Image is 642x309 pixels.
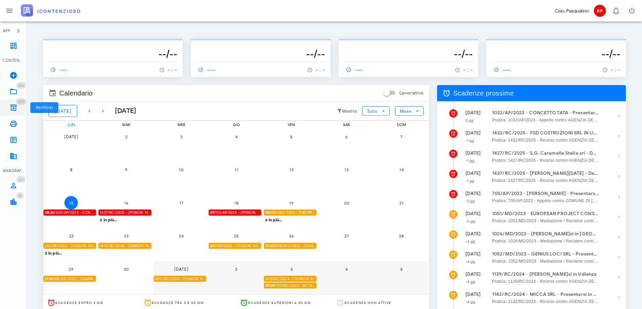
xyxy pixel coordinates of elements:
span: [DATE] [54,108,71,114]
span: 797/MD/2023 - 80 Fame srls - Presentarsi in Udienza [265,282,316,289]
button: 17 [175,196,188,209]
span: Pratica: 1142/RC/2024 - Ricorso contro AGENZIA DELLE ENTRATE - RISCOSSIONE (Udienza) [492,298,599,305]
div: CONTENZIOSO [3,57,24,64]
strong: [DATE] [465,130,481,136]
span: 5 [285,134,298,139]
small: 0 gg [465,118,473,123]
span: 10 [175,167,188,172]
h3: --/-- [344,47,473,61]
strong: 09 [210,210,214,215]
span: 23 [120,233,133,238]
div: 264/AP/2022 - [PERSON_NAME] - Depositare Documenti per Udienza [43,243,96,249]
div: 1437/RC/2025 - [PERSON_NAME][DATE] - Depositare Documenti per Udienza [98,209,151,216]
strong: [DATE] [465,150,481,156]
span: 16 [120,200,133,205]
span: Pratica: 1051/MD/2023 - Mediazione / Reclamo contro AGENZIA DELLE ENTRATE - RISCOSSIONE (Udienza) [492,218,599,224]
button: [DATE] [175,262,188,276]
button: Mostra dettagli [612,271,626,284]
span: 286 [18,83,24,88]
div: Ciao, Pasqualino [555,7,589,14]
span: 1217 [18,100,24,104]
strong: 1051/MD/2023 - EUROPEAN PROJECT CONSULTING SRL - Presentarsi in Udienza [492,210,599,218]
button: 3 [285,262,298,276]
span: ------ [344,67,364,73]
button: Distintivo [608,3,624,19]
strong: 1432/RC/2025 - FSD COSTRUZIONI SRL IN LIQUIDAZIONE - Depositare Documenti per Udienza [492,129,599,137]
button: 4 [230,130,243,143]
span: Pratica: 1032/AP/2023 - Appello contro AGENZIA DELLE ENTRATE - RISCOSSIONE (Udienza) [492,117,599,123]
button: Mostra dettagli [612,109,626,123]
div: 1517/DD/2025 - [PERSON_NAME] - Depositare i documenti processuali [154,276,206,282]
small: -3 gg [465,199,475,203]
span: 17 [175,200,188,205]
span: 4 [230,134,243,139]
h3: --/-- [49,47,177,61]
span: 3 [285,267,298,272]
span: 12 [285,167,298,172]
button: 10 [175,163,188,177]
button: 29 [64,262,78,276]
button: 20 [340,196,353,209]
span: 705/AP/2023 - [PERSON_NAME] - Presentarsi in Udienza [210,209,261,216]
small: -4 gg [465,219,476,224]
p: -------------- [196,42,325,47]
span: Distintivo [16,192,24,199]
span: -- : -- [315,68,325,72]
span: Pratica: 1437/RC/2025 - Ricorso contro AGENZIA DELLE ENTRATE - RISCOSSIONE (Udienza) [492,177,599,184]
strong: [DATE] [465,292,481,297]
button: Mostra dettagli [612,150,626,163]
div: sab [319,121,374,128]
button: 11 [230,163,243,177]
small: -1 gg [465,138,475,143]
div: 1474/RC/2025 - [PERSON_NAME] - Depositare Documenti per Udienza [98,243,151,249]
span: 461 [18,178,24,182]
div: 559/AP/2022 - [PERSON_NAME] - Depositare Documenti per Udienza [209,243,261,249]
span: -- : -- [611,68,620,72]
span: Pratica: 1052/MD/2023 - Mediazione / Reclamo contro AGENZIA DELLE ENTRATE - RISCOSSIONE (Udienza) [492,258,599,265]
button: RP [591,3,608,19]
a: ------ [344,65,366,74]
button: [DATE] [49,105,77,117]
button: 12 [285,163,298,177]
span: 27 [340,233,353,238]
span: 1018/MD/2023 - [PERSON_NAME]si in Udienza [265,243,316,249]
span: Scadenze entro 3 gg [55,301,103,305]
span: ------ [196,67,216,73]
button: 14 [395,163,408,177]
button: 19 [285,196,298,209]
a: ------ [49,65,71,74]
div: mer [154,121,209,128]
small: Mostra [342,109,357,114]
span: Pratica: 1026/MD/2023 - Mediazione / Reclamo contro AGENZIA DELLE ENTRATE - RISCOSSIONE (Udienza) [492,238,599,244]
p: -------------- [492,42,620,47]
small: -4 gg [465,279,476,284]
span: 4 [340,267,353,272]
span: Scadenze non attive [344,301,392,305]
button: Mostra dettagli [612,291,626,304]
span: 11 [230,167,243,172]
div: 2 in più... [98,216,154,222]
button: 6 [340,130,353,143]
span: 2 [120,134,133,139]
button: 9 [120,163,133,177]
span: [DATE] [64,134,79,139]
span: 29 [64,267,78,272]
div: 1413/RC/2024 - [PERSON_NAME] - Depositare Documenti per Udienza [264,276,316,282]
div: [DATE] [110,106,136,116]
span: 19 [285,200,298,205]
strong: 09:30 [265,283,275,288]
button: 18 [230,196,243,209]
span: 21 [395,200,408,205]
p: -------------- [49,42,177,47]
button: 3 [175,130,188,143]
strong: [DATE] [465,211,481,217]
strong: 10:30 [265,243,275,248]
div: ven [264,121,319,128]
button: 21 [395,196,408,209]
small: -1 gg [465,158,475,163]
button: 16 [120,196,133,209]
span: ------ [49,67,68,73]
img: logo-text-2x.png [21,4,80,16]
strong: 1052/MD/2023 - GENIUS LOCI SRL - Presentarsi in Udienza [492,250,599,258]
strong: [DATE] [465,191,481,196]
